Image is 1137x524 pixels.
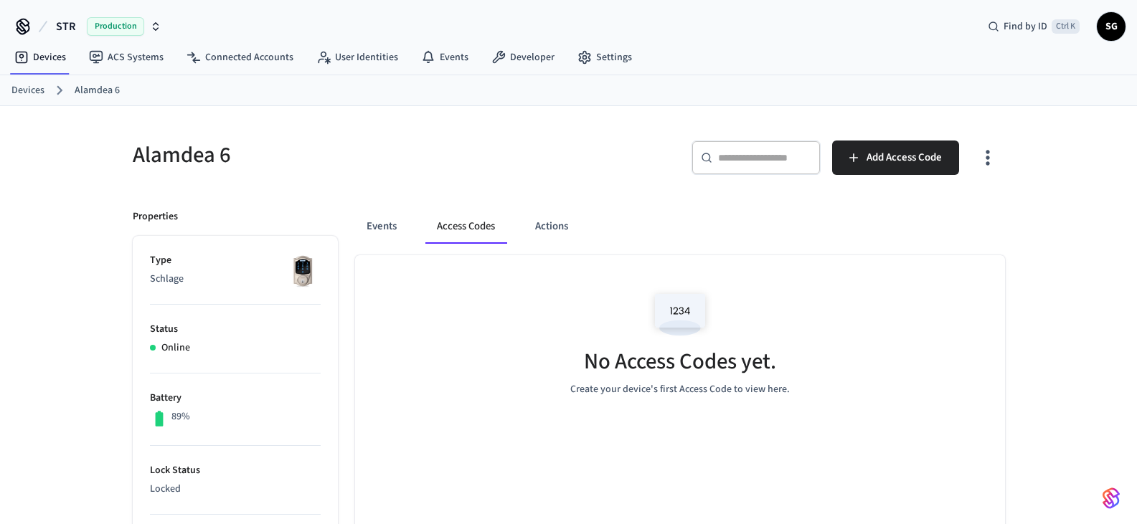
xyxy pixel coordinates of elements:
[150,272,321,287] p: Schlage
[175,44,305,70] a: Connected Accounts
[566,44,643,70] a: Settings
[77,44,175,70] a: ACS Systems
[11,83,44,98] a: Devices
[150,253,321,268] p: Type
[305,44,410,70] a: User Identities
[648,284,712,345] img: Access Codes Empty State
[150,391,321,406] p: Battery
[150,463,321,478] p: Lock Status
[1098,14,1124,39] span: SG
[867,148,942,167] span: Add Access Code
[524,209,580,244] button: Actions
[355,209,1005,244] div: ant example
[3,44,77,70] a: Devices
[355,209,408,244] button: Events
[1052,19,1080,34] span: Ctrl K
[1103,487,1120,510] img: SeamLogoGradient.69752ec5.svg
[570,382,790,397] p: Create your device's first Access Code to view here.
[480,44,566,70] a: Developer
[75,83,120,98] a: Alamdea 6
[133,209,178,224] p: Properties
[150,482,321,497] p: Locked
[425,209,506,244] button: Access Codes
[133,140,560,170] h5: Alamdea 6
[161,340,190,356] p: Online
[584,347,776,376] h5: No Access Codes yet.
[150,322,321,337] p: Status
[410,44,480,70] a: Events
[832,140,959,175] button: Add Access Code
[976,14,1091,39] div: Find by IDCtrl K
[1004,19,1047,34] span: Find by ID
[171,409,190,424] p: 89%
[285,253,321,289] img: Schlage Sense Smart Deadbolt with Camelot Trim, Front
[56,18,75,35] span: STR
[87,17,144,36] span: Production
[1097,12,1126,41] button: SG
